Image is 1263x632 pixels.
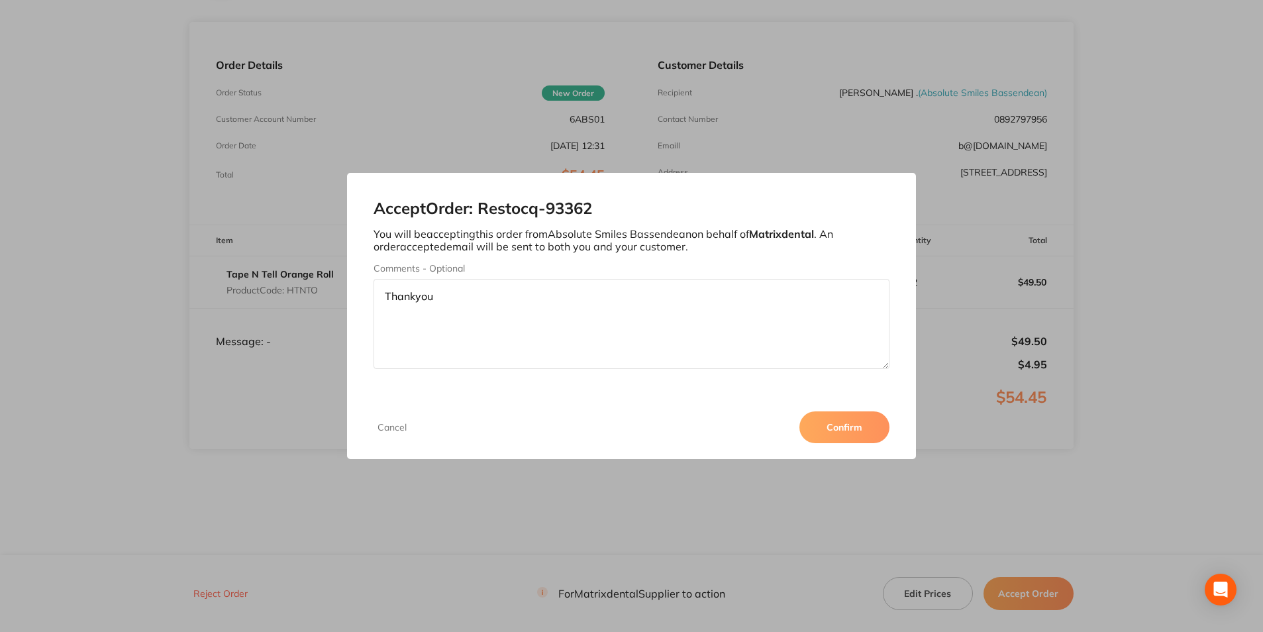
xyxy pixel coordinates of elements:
textarea: Thankyou [374,279,889,369]
button: Confirm [799,411,889,443]
label: Comments - Optional [374,263,889,274]
div: Open Intercom Messenger [1205,574,1237,606]
p: You will be accepting this order from Absolute Smiles Bassendean on behalf of . An order accepted... [374,228,889,252]
b: Matrixdental [749,227,814,240]
button: Cancel [374,421,411,433]
h2: Accept Order: Restocq- 93362 [374,199,889,218]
